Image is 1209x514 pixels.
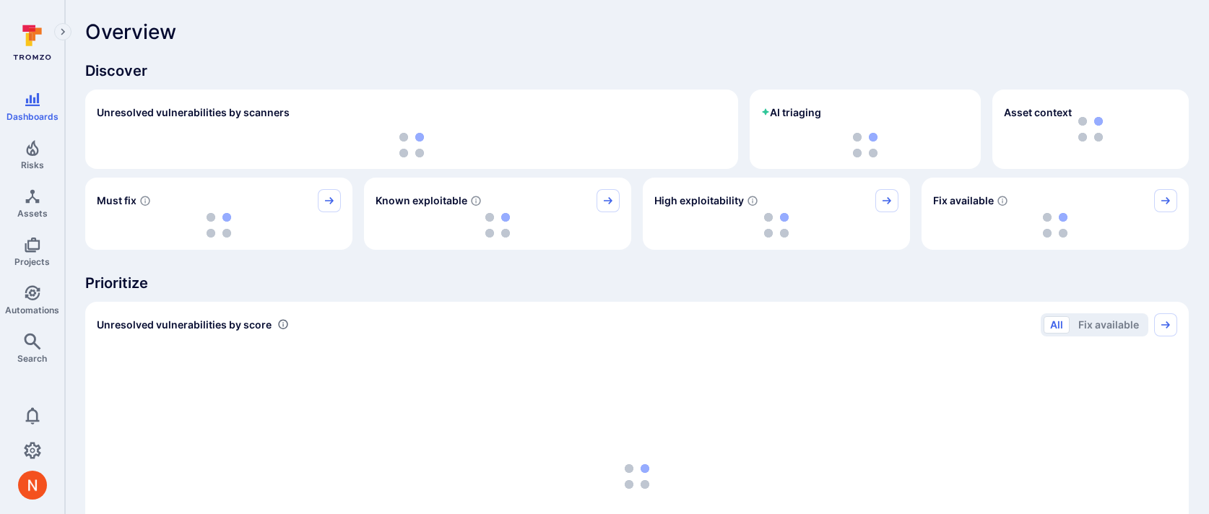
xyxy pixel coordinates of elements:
[625,464,649,489] img: Loading...
[997,195,1008,206] svg: Vulnerabilities with fix available
[747,195,758,206] svg: EPSS score ≥ 0.7
[97,193,136,208] span: Must fix
[933,212,1177,238] div: loading spinner
[761,105,821,120] h2: AI triaging
[376,212,620,238] div: loading spinner
[399,133,424,157] img: Loading...
[654,193,744,208] span: High exploitability
[643,178,910,250] div: High exploitability
[139,195,151,206] svg: Risk score >=40 , missed SLA
[1044,316,1070,334] button: All
[14,256,50,267] span: Projects
[97,212,341,238] div: loading spinner
[97,105,290,120] h2: Unresolved vulnerabilities by scanners
[97,318,272,332] span: Unresolved vulnerabilities by score
[933,193,994,208] span: Fix available
[654,212,898,238] div: loading spinner
[207,213,231,238] img: Loading...
[85,178,352,250] div: Must fix
[470,195,482,206] svg: Confirmed exploitable by KEV
[18,471,47,500] img: ACg8ocIprwjrgDQnDsNSk9Ghn5p5-B8DpAKWoJ5Gi9syOE4K59tr4Q=s96-c
[17,208,48,219] span: Assets
[1043,213,1067,238] img: Loading...
[485,213,510,238] img: Loading...
[85,61,1189,81] span: Discover
[5,305,59,315] span: Automations
[853,133,877,157] img: Loading...
[1072,316,1145,334] button: Fix available
[764,213,789,238] img: Loading...
[97,133,727,157] div: loading spinner
[54,23,71,40] button: Expand navigation menu
[18,471,47,500] div: Neeren Patki
[21,160,44,170] span: Risks
[85,273,1189,293] span: Prioritize
[1004,105,1072,120] span: Asset context
[85,20,176,43] span: Overview
[17,353,47,364] span: Search
[6,111,58,122] span: Dashboards
[58,26,68,38] i: Expand navigation menu
[277,317,289,332] div: Number of vulnerabilities in status 'Open' 'Triaged' and 'In process' grouped by score
[364,178,631,250] div: Known exploitable
[761,133,969,157] div: loading spinner
[376,193,467,208] span: Known exploitable
[922,178,1189,250] div: Fix available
